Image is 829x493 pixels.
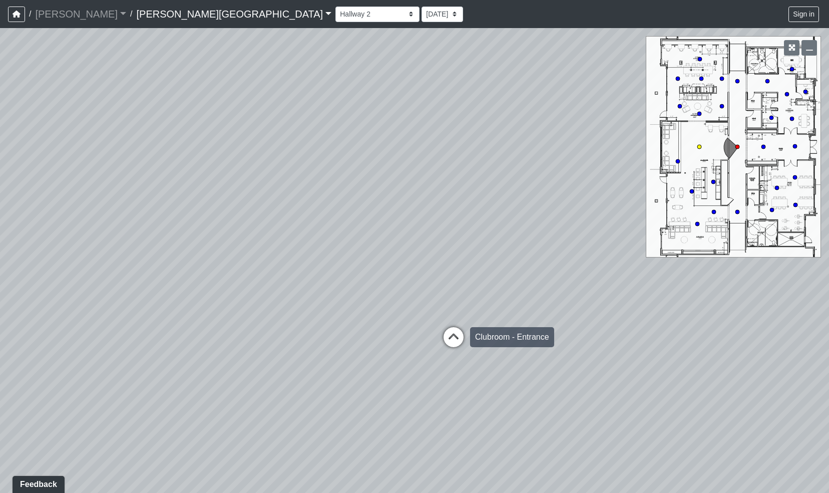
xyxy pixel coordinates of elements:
[470,327,554,347] div: Clubroom - Entrance
[136,4,331,24] a: [PERSON_NAME][GEOGRAPHIC_DATA]
[788,7,819,22] button: Sign in
[126,4,136,24] span: /
[35,4,126,24] a: [PERSON_NAME]
[25,4,35,24] span: /
[8,473,67,493] iframe: Ybug feedback widget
